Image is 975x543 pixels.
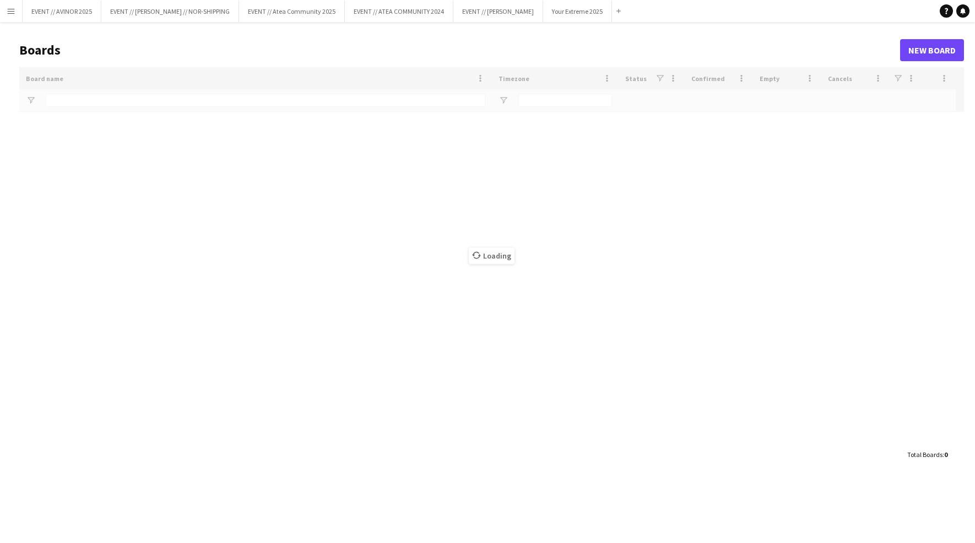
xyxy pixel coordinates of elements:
button: EVENT // AVINOR 2025 [23,1,101,22]
h1: Boards [19,42,900,58]
button: Your Extreme 2025 [543,1,612,22]
a: New Board [900,39,964,61]
span: Total Boards [907,450,942,459]
button: EVENT // [PERSON_NAME] [453,1,543,22]
button: EVENT // Atea Community 2025 [239,1,345,22]
div: : [907,444,947,465]
span: Loading [469,248,514,264]
span: 0 [944,450,947,459]
button: EVENT // [PERSON_NAME] // NOR-SHIPPING [101,1,239,22]
button: EVENT // ATEA COMMUNITY 2024 [345,1,453,22]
